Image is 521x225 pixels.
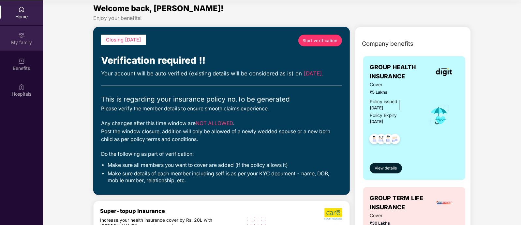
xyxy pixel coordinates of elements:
[370,163,402,173] button: View details
[93,4,224,13] span: Welcome back, [PERSON_NAME]!
[108,170,342,184] li: Make sure details of each member including self is as per your KYC document - name, DOB, mobile n...
[370,89,420,96] span: ₹5 Lakhs
[18,58,25,64] img: svg+xml;base64,PHN2ZyBpZD0iQmVuZWZpdHMiIHhtbG5zPSJodHRwOi8vd3d3LnczLm9yZy8yMDAwL3N2ZyIgd2lkdGg9Ij...
[101,105,342,113] div: Please verify the member details to ensure smooth claims experience.
[370,105,383,110] span: [DATE]
[370,119,383,124] span: [DATE]
[18,32,25,39] img: svg+xml;base64,PHN2ZyB3aWR0aD0iMjAiIGhlaWdodD0iMjAiIHZpZXdCb3g9IjAgMCAyMCAyMCIgZmlsbD0ibm9uZSIgeG...
[303,37,338,44] span: Start verification
[362,39,413,48] span: Company benefits
[101,94,342,105] div: This is regarding your insurance policy no. To be generated
[370,194,431,212] span: GROUP TERM LIFE INSURANCE
[436,68,452,76] img: insurerLogo
[100,208,242,214] div: Super-topup Insurance
[370,81,420,88] span: Cover
[324,208,343,220] img: b5dec4f62d2307b9de63beb79f102df3.png
[375,165,397,171] span: View details
[93,15,470,22] div: Enjoy your benefits!
[373,132,389,148] img: svg+xml;base64,PHN2ZyB4bWxucz0iaHR0cDovL3d3dy53My5vcmcvMjAwMC9zdmciIHdpZHRoPSI0OC45MTUiIGhlaWdodD...
[108,162,342,169] li: Make sure all members you want to cover are added (if the policy allows it)
[370,112,397,119] div: Policy Expiry
[106,37,141,43] span: Closing [DATE]
[428,105,450,126] img: icon
[370,98,397,105] div: Policy issued
[101,150,342,158] div: Do the following as part of verification:
[101,53,342,68] div: Verification required !!
[101,69,342,78] div: Your account will be auto verified (existing details will be considered as is) on .
[18,84,25,90] img: svg+xml;base64,PHN2ZyBpZD0iSG9zcGl0YWxzIiB4bWxucz0iaHR0cDovL3d3dy53My5vcmcvMjAwMC9zdmciIHdpZHRoPS...
[370,212,420,219] span: Cover
[18,6,25,13] img: svg+xml;base64,PHN2ZyBpZD0iSG9tZSIgeG1sbnM9Imh0dHA6Ly93d3cudzMub3JnLzIwMDAvc3ZnIiB3aWR0aD0iMjAiIG...
[101,120,342,144] div: Any changes after this time window are . Post the window closure, addition will only be allowed o...
[298,35,342,46] a: Start verification
[380,132,396,148] img: svg+xml;base64,PHN2ZyB4bWxucz0iaHR0cDovL3d3dy53My5vcmcvMjAwMC9zdmciIHdpZHRoPSI0OC45NDMiIGhlaWdodD...
[366,132,382,148] img: svg+xml;base64,PHN2ZyB4bWxucz0iaHR0cDovL3d3dy53My5vcmcvMjAwMC9zdmciIHdpZHRoPSI0OC45NDMiIGhlaWdodD...
[387,132,403,148] img: svg+xml;base64,PHN2ZyB4bWxucz0iaHR0cDovL3d3dy53My5vcmcvMjAwMC9zdmciIHdpZHRoPSI0OC45NDMiIGhlaWdodD...
[370,63,429,81] span: GROUP HEALTH INSURANCE
[436,194,454,212] img: insurerLogo
[196,120,233,126] span: NOT ALLOWED
[304,70,322,77] span: [DATE]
